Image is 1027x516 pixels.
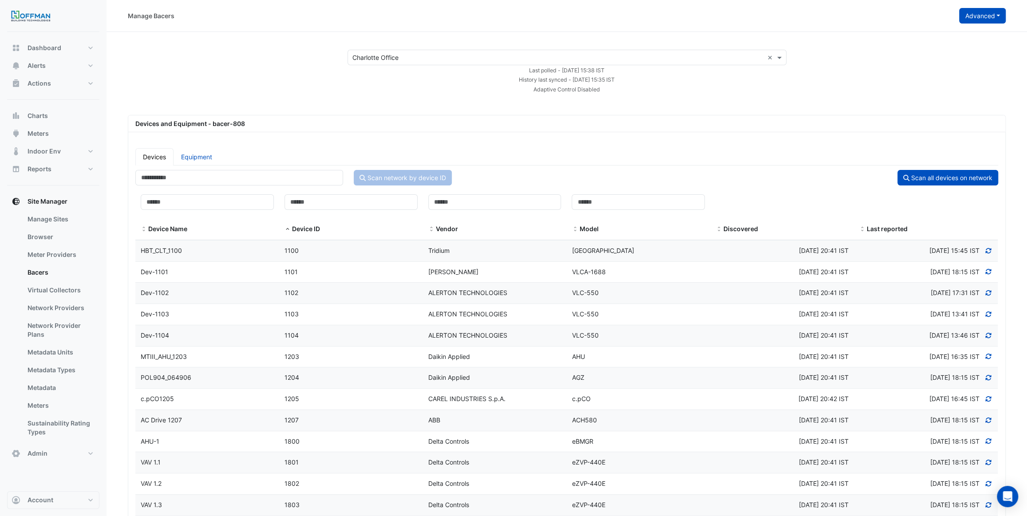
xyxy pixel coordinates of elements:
span: Discovered [715,226,722,233]
div: Open Intercom Messenger [997,486,1018,507]
span: 1801 [284,458,299,466]
span: Discovered at [930,480,979,487]
span: 1101 [284,268,298,276]
span: Wed 27-Aug-2025 15:41 EDT [799,480,849,487]
a: Meter Providers [20,246,99,264]
a: Meters [20,397,99,414]
a: Metadata Units [20,343,99,361]
a: Refresh [984,501,992,508]
a: Refresh [984,353,992,360]
span: AGZ [572,374,584,381]
app-icon: Admin [12,449,20,458]
span: Discovered at [930,374,979,381]
span: Discovered at [930,310,979,318]
button: Scan all devices on network [897,170,998,185]
span: ALERTON TECHNOLOGIES [428,289,507,296]
span: VLC-550 [572,289,598,296]
span: Vendor [428,226,434,233]
a: Sustainability Rating Types [20,414,99,441]
span: 1203 [284,353,299,360]
span: Delta Controls [428,437,469,445]
span: [PERSON_NAME] [428,268,478,276]
a: Metadata [20,379,99,397]
a: Manage Sites [20,210,99,228]
div: Site Manager [7,210,99,445]
span: Indoor Env [28,147,61,156]
small: Wed 03-Sep-2025 10:38 EDT [529,67,604,74]
span: Dashboard [28,43,61,52]
span: Site Manager [28,197,67,206]
span: Wed 27-Aug-2025 15:41 EDT [799,247,849,254]
app-icon: Reports [12,165,20,173]
span: 1104 [284,331,299,339]
a: Bacers [20,264,99,281]
div: Manage Bacers [128,11,174,20]
a: Network Provider Plans [20,317,99,343]
span: Dev-1104 [141,331,169,339]
button: Dashboard [7,39,99,57]
span: AC Drive 1207 [141,416,182,424]
a: Refresh [984,331,992,339]
button: Alerts [7,57,99,75]
span: Delta Controls [428,458,469,466]
span: Discovered at [929,331,979,339]
span: VAV 1.1 [141,458,161,466]
span: Daikin Applied [428,374,470,381]
span: 1100 [284,247,299,254]
a: Refresh [984,480,992,487]
a: Devices [135,148,174,165]
span: VAV 1.2 [141,480,162,487]
a: Refresh [984,289,992,296]
span: Discovered at [930,501,979,508]
span: Model [572,226,578,233]
a: Metadata Types [20,361,99,379]
span: Dev-1102 [141,289,169,296]
span: eZVP-440E [572,501,605,508]
span: Device Name [141,226,147,233]
span: Clear [767,53,775,62]
span: Wed 27-Aug-2025 15:41 EDT [799,501,849,508]
span: HBT_CLT_1100 [141,247,182,254]
span: Vendor [436,225,458,232]
span: Discovered [723,225,758,232]
span: Wed 27-Aug-2025 15:41 EDT [799,310,849,318]
span: Discovered at [929,247,979,254]
span: Wed 27-Aug-2025 15:41 EDT [799,268,849,276]
span: MTIII_AHU_1203 [141,353,187,360]
span: Reports [28,165,51,173]
span: 1802 [284,480,299,487]
span: Discovered at [930,458,979,466]
span: eBMGR [572,437,593,445]
span: Meters [28,129,49,138]
a: Equipment [174,148,220,165]
button: Charts [7,107,99,125]
button: Reports [7,160,99,178]
span: ABB [428,416,440,424]
span: ACH580 [572,416,596,424]
span: VAV 1.3 [141,501,162,508]
a: Network Providers [20,299,99,317]
span: Wed 27-Aug-2025 15:41 EDT [799,437,849,445]
app-icon: Alerts [12,61,20,70]
span: 1103 [284,310,299,318]
span: Dev-1103 [141,310,169,318]
span: eZVP-440E [572,458,605,466]
a: Refresh [984,395,992,402]
span: VLC-550 [572,310,598,318]
span: 1204 [284,374,299,381]
span: Wed 27-Aug-2025 15:42 EDT [798,395,849,402]
img: Company Logo [11,7,51,25]
span: Last reported [867,225,908,232]
a: Virtual Collectors [20,281,99,299]
button: Indoor Env [7,142,99,160]
span: VLC-550 [572,331,598,339]
small: Adaptive Control Disabled [533,86,600,93]
a: Refresh [984,268,992,276]
app-icon: Meters [12,129,20,138]
span: [GEOGRAPHIC_DATA] [572,247,634,254]
button: Actions [7,75,99,92]
span: Tridium [428,247,450,254]
span: Model [579,225,598,232]
span: Wed 27-Aug-2025 15:41 EDT [799,331,849,339]
span: 1800 [284,437,300,445]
